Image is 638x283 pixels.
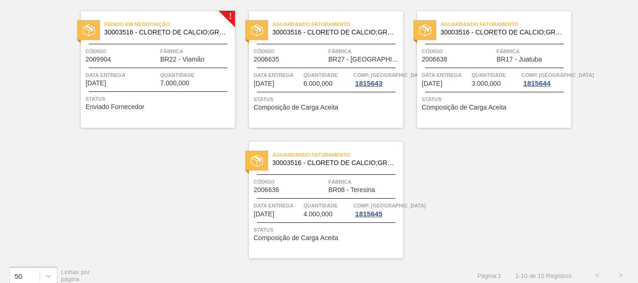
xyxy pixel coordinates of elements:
div: 50 [14,272,22,280]
a: statusAguardando Faturamento30003516 - CLORETO DE CALCIO;GRANULADO;75%Código2006635FábricaBR27 - ... [235,11,403,128]
span: Status [254,225,401,235]
span: Status [85,94,233,104]
span: Data entrega [422,70,469,80]
span: Código [254,177,326,186]
a: Comp. [GEOGRAPHIC_DATA]1815644 [521,70,569,87]
span: 6.000,000 [304,80,333,87]
span: 7.000,000 [160,80,189,87]
span: Enviado Fornecedor [85,104,144,110]
span: 2006636 [254,186,279,193]
span: Data entrega [254,70,301,80]
span: BR08 - Teresina [328,186,375,193]
span: Pedido em Negociação [104,20,235,29]
span: Código [254,47,326,56]
span: Quantidade [160,70,233,80]
span: 4.000,000 [304,211,333,218]
span: Fábrica [328,47,401,56]
span: Fábrica [496,47,569,56]
span: 2006638 [422,56,447,63]
span: 30003516 - CLORETO DE CALCIO;GRANULADO;75% [272,159,396,166]
span: 2009904 [85,56,111,63]
span: BR27 - Nova Minas [328,56,401,63]
span: Status [422,95,569,104]
img: status [419,24,431,36]
a: Comp. [GEOGRAPHIC_DATA]1815643 [353,70,401,87]
span: Aguardando Faturamento [440,20,571,29]
img: status [251,24,263,36]
img: status [83,24,95,36]
span: Comp. Carga [521,70,594,80]
a: !statusPedido em Negociação30003516 - CLORETO DE CALCIO;GRANULADO;75%Código2009904FábricaBR22 - V... [67,11,235,128]
span: BR17 - Juatuba [496,56,542,63]
span: Página : 1 [477,272,501,279]
span: Linhas por página [61,269,90,283]
a: Comp. [GEOGRAPHIC_DATA]1815645 [353,201,401,218]
span: 3.000,000 [472,80,501,87]
span: BR22 - Viamão [160,56,205,63]
img: status [251,155,263,167]
span: Código [85,47,158,56]
span: Aguardando Faturamento [272,20,403,29]
a: statusAguardando Faturamento30003516 - CLORETO DE CALCIO;GRANULADO;75%Código2006638FábricaBR17 - ... [403,11,571,128]
span: 1 - 10 de 10 Registros [515,272,572,279]
span: Fábrica [328,177,401,186]
span: Comp. Carga [353,201,425,210]
span: Status [254,95,401,104]
div: 1815644 [521,80,552,87]
span: 22/08/2025 [85,80,106,87]
a: statusAguardando Faturamento30003516 - CLORETO DE CALCIO;GRANULADO;75%Código2006636FábricaBR08 - ... [235,142,403,258]
span: 30003516 - CLORETO DE CALCIO;GRANULADO;75% [440,29,564,36]
span: 2006635 [254,56,279,63]
span: Composição de Carga Aceita [254,104,338,111]
span: Fábrica [160,47,233,56]
span: Quantidade [472,70,519,80]
span: 25/08/2025 [254,80,274,87]
span: Composição de Carga Aceita [254,235,338,242]
span: Aguardando Faturamento [272,150,403,159]
span: 30003516 - CLORETO DE CALCIO;GRANULADO;75% [272,29,396,36]
div: 1815643 [353,80,384,87]
span: Data entrega [85,70,158,80]
span: Quantidade [304,201,351,210]
span: 25/08/2025 [422,80,442,87]
span: 28/08/2025 [254,211,274,218]
span: 30003516 - CLORETO DE CALCIO;GRANULADO;75% [104,29,227,36]
span: Código [422,47,494,56]
span: Composição de Carga Aceita [422,104,506,111]
span: Comp. Carga [353,70,425,80]
span: Quantidade [304,70,351,80]
div: 1815645 [353,210,384,218]
span: Data entrega [254,201,301,210]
